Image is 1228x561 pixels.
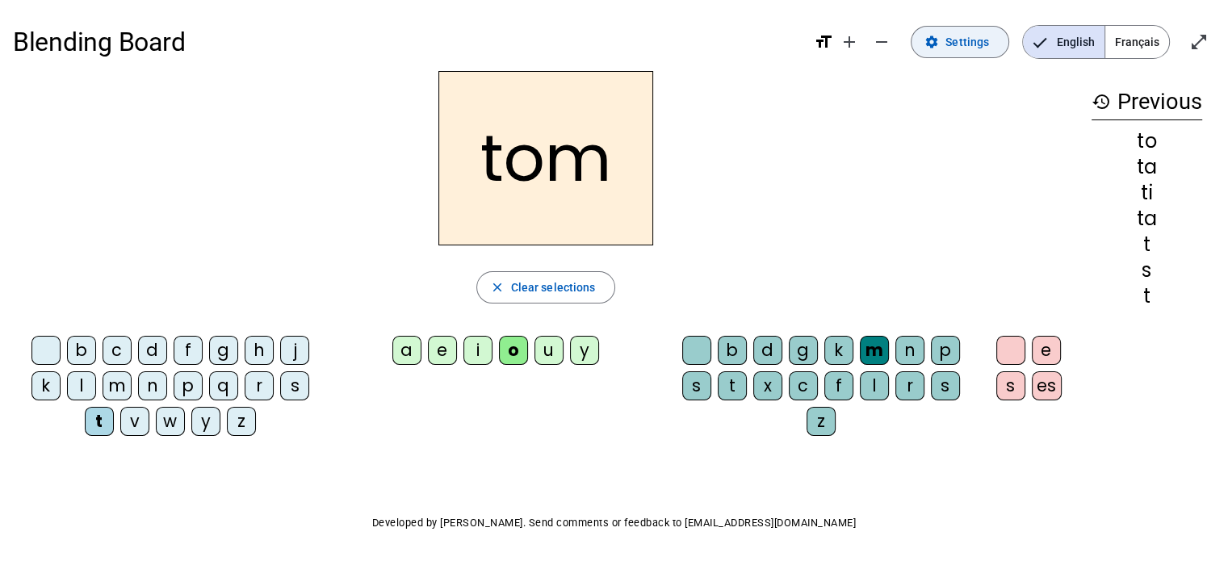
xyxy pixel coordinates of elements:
div: es [1032,371,1062,400]
div: f [824,371,853,400]
div: p [174,371,203,400]
div: j [280,336,309,365]
div: to [1092,132,1202,151]
span: English [1023,26,1104,58]
div: z [807,407,836,436]
p: Developed by [PERSON_NAME]. Send comments or feedback to [EMAIL_ADDRESS][DOMAIN_NAME] [13,513,1215,533]
div: t [718,371,747,400]
div: t [1092,287,1202,306]
div: c [789,371,818,400]
div: d [753,336,782,365]
div: s [1092,261,1202,280]
div: b [67,336,96,365]
h3: Previous [1092,84,1202,120]
div: s [996,371,1025,400]
span: Français [1105,26,1169,58]
div: e [428,336,457,365]
div: t [1092,235,1202,254]
div: a [392,336,421,365]
div: f [174,336,203,365]
div: z [227,407,256,436]
mat-icon: format_size [814,32,833,52]
span: Clear selections [511,278,596,297]
div: o [499,336,528,365]
div: k [31,371,61,400]
div: b [718,336,747,365]
h1: Blending Board [13,16,801,68]
h2: tom [438,71,653,245]
mat-icon: history [1092,92,1111,111]
button: Clear selections [476,271,616,304]
div: c [103,336,132,365]
button: Enter full screen [1183,26,1215,58]
div: u [534,336,564,365]
div: v [120,407,149,436]
div: i [463,336,492,365]
mat-icon: close [490,280,505,295]
div: ta [1092,209,1202,228]
div: y [570,336,599,365]
mat-icon: remove [872,32,891,52]
div: r [895,371,924,400]
mat-icon: settings [924,35,939,49]
div: g [209,336,238,365]
div: s [280,371,309,400]
div: r [245,371,274,400]
div: l [67,371,96,400]
div: t [85,407,114,436]
div: n [895,336,924,365]
div: h [245,336,274,365]
div: g [789,336,818,365]
div: ti [1092,183,1202,203]
div: m [860,336,889,365]
div: ta [1092,157,1202,177]
div: d [138,336,167,365]
mat-icon: add [840,32,859,52]
button: Settings [911,26,1009,58]
div: n [138,371,167,400]
div: l [860,371,889,400]
button: Decrease font size [865,26,898,58]
div: s [931,371,960,400]
div: s [682,371,711,400]
mat-icon: open_in_full [1189,32,1209,52]
button: Increase font size [833,26,865,58]
div: x [753,371,782,400]
div: e [1032,336,1061,365]
div: k [824,336,853,365]
div: w [156,407,185,436]
div: q [209,371,238,400]
div: p [931,336,960,365]
span: Settings [945,32,989,52]
div: m [103,371,132,400]
div: y [191,407,220,436]
mat-button-toggle-group: Language selection [1022,25,1170,59]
